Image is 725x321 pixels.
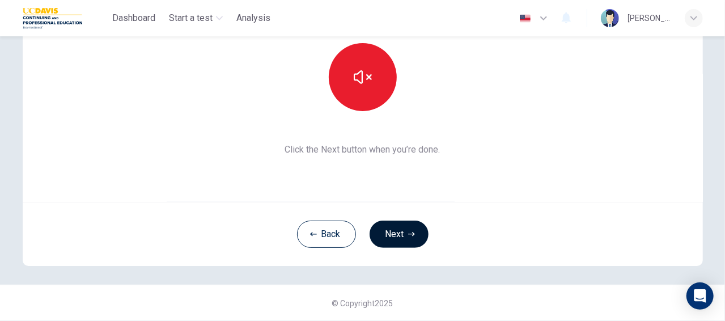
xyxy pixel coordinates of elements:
button: Next [370,221,429,248]
div: Open Intercom Messenger [686,282,714,310]
button: Start a test [164,8,227,28]
span: Dashboard [112,11,155,25]
img: UC Davis logo [23,7,82,29]
button: Analysis [232,8,275,28]
div: [PERSON_NAME] [628,11,671,25]
img: en [518,14,532,23]
img: Profile picture [601,9,619,27]
button: Back [297,221,356,248]
span: Analysis [236,11,270,25]
span: © Copyright 2025 [332,299,393,308]
a: UC Davis logo [23,7,108,29]
span: Click the Next button when you’re done. [252,143,473,157]
span: Start a test [169,11,213,25]
button: Dashboard [108,8,160,28]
